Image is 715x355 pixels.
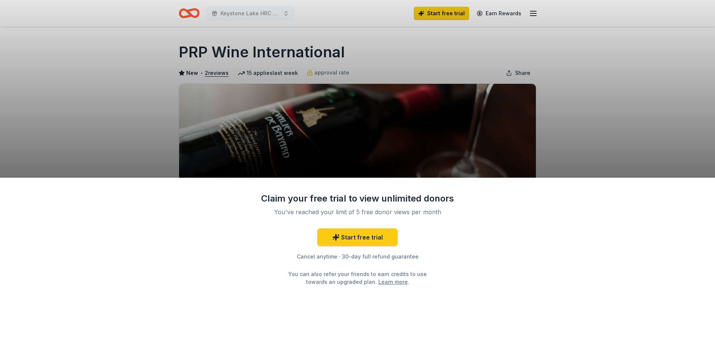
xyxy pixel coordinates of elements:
div: Cancel anytime · 30-day full refund guarantee [261,252,454,261]
a: Start free trial [317,228,398,246]
a: Learn more [378,278,408,286]
div: You can also refer your friends to earn credits to use towards an upgraded plan. . [282,270,433,286]
div: Claim your free trial to view unlimited donors [261,193,454,205]
div: You've reached your limit of 5 free donor views per month [270,207,445,216]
